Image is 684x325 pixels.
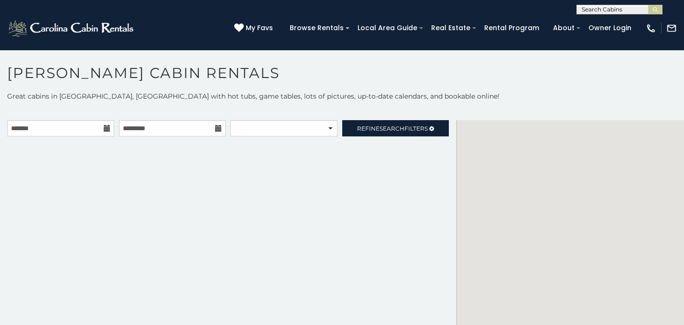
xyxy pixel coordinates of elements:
[479,21,544,35] a: Rental Program
[342,120,449,136] a: RefineSearchFilters
[666,23,677,34] img: mail-regular-white.png
[246,23,273,33] span: My Favs
[357,125,428,132] span: Refine Filters
[380,125,404,132] span: Search
[353,21,422,35] a: Local Area Guide
[584,21,636,35] a: Owner Login
[7,19,136,38] img: White-1-2.png
[646,23,656,34] img: phone-regular-white.png
[548,21,579,35] a: About
[234,23,275,34] a: My Favs
[285,21,348,35] a: Browse Rentals
[426,21,475,35] a: Real Estate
